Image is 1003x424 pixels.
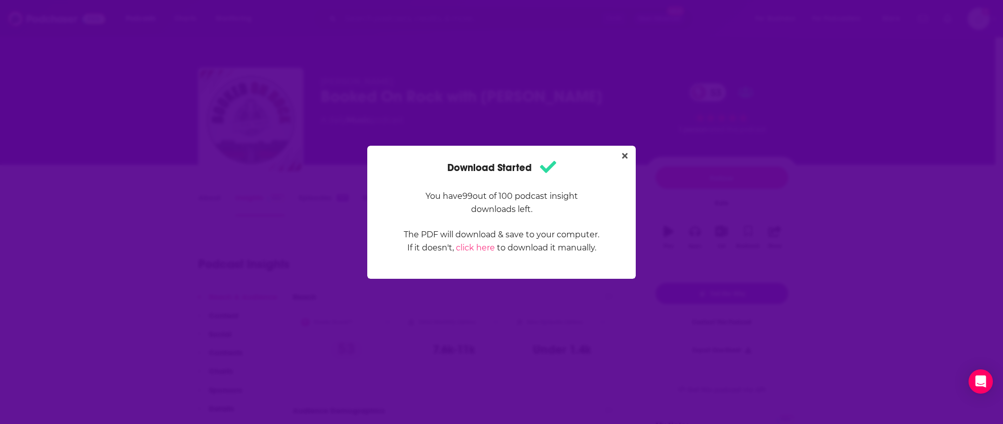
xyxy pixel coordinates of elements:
[447,158,556,178] h1: Download Started
[456,243,495,252] a: click here
[403,190,600,216] p: You have 99 out of 100 podcast insight downloads left.
[618,150,632,162] button: Close
[403,228,600,255] p: The PDF will download & save to your computer. If it doesn't, to download it manually.
[969,369,993,394] div: Open Intercom Messenger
